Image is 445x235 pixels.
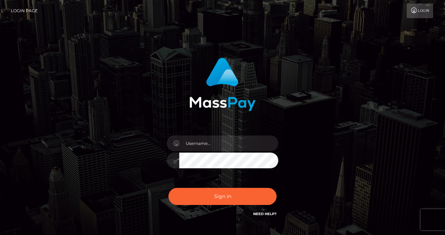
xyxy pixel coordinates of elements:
a: Login Page [11,3,38,18]
input: Username... [179,135,278,151]
a: Login [407,3,433,18]
button: Sign in [168,188,277,205]
img: MassPay Login [189,58,256,111]
a: Need Help? [253,212,277,216]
